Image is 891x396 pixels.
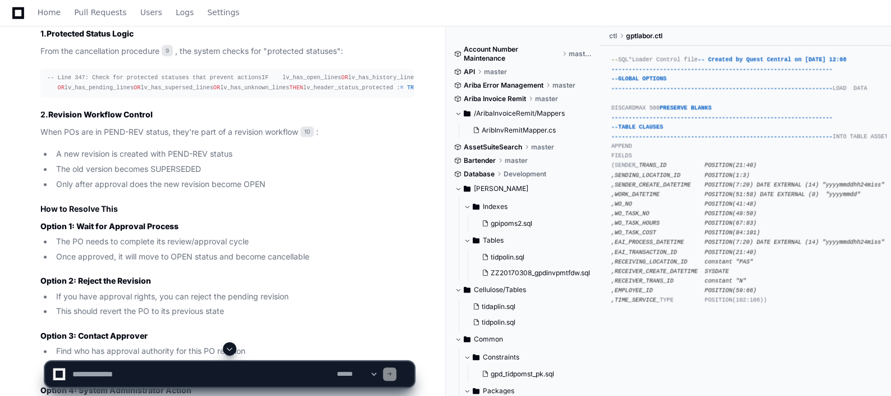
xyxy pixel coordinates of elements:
[474,109,565,118] span: /AribaInvoiceRemit/Mappers
[400,84,403,91] span: =
[40,331,148,340] strong: Option 3: Contact Approver
[176,9,194,16] span: Logs
[464,81,543,90] span: Ariba Error Management
[491,268,590,277] span: ZZ20170308_gpdinvpmtfdw.sql
[40,203,414,215] h2: How to Resolve This
[162,45,173,56] span: 9
[455,281,592,299] button: Cellulose/Tables
[552,81,575,90] span: master
[473,234,479,247] svg: Directory
[207,9,239,16] span: Settings
[57,84,64,91] span: OR
[482,318,515,327] span: tidpolin.sql
[535,94,558,103] span: master
[464,45,560,63] span: Account Number Maintenance
[213,84,220,91] span: OR
[455,180,592,198] button: [PERSON_NAME]
[611,55,880,305] div: SQL*Loader Control file LOAD DATA DISCARDMAX 500 INTO TABLE ASSETSUITE.GPTLABOR APPEND FIELDS (SE...
[464,107,470,120] svg: Directory
[40,126,414,139] p: When POs are in PEND-REV status, they're part of a revision workflow :
[53,235,414,248] li: The PO needs to complete its review/approval cycle
[48,110,153,119] strong: Revision Workflow Control
[491,219,532,228] span: gpipoms2.sql
[483,236,504,245] span: Tables
[40,276,151,285] strong: Option 2: Reject the Revision
[464,283,470,297] svg: Directory
[407,84,421,91] span: TRUE
[341,74,348,81] span: OR
[53,251,414,263] li: Once approved, it will move to OPEN status and become cancellable
[474,335,503,344] span: Common
[464,67,475,76] span: API
[47,29,134,38] strong: Protected Status Logic
[611,56,618,63] span: --
[611,124,833,140] span: --TABLE CLAUSES ----------------------------------------------------------------
[300,126,314,138] span: 10
[53,148,414,161] li: A new revision is created with PEND-REV status
[40,45,414,58] p: From the cancellation procedure , the system checks for "protected statuses":
[477,216,590,231] button: gpipoms2.sql
[531,143,554,152] span: master
[464,94,526,103] span: Ariba Invoice Remit
[477,249,590,265] button: tidpolin.sql
[477,265,590,281] button: ZZ20170308_gpdinvpmtfdw.sql
[483,202,508,211] span: Indexes
[611,104,833,121] span: PRESERVE BLANKS ----------------------------------------------------------------
[464,231,597,249] button: Tables
[40,28,414,39] h3: 1.
[468,315,585,330] button: tidpolin.sql
[468,299,585,315] button: tidaplin.sql
[504,170,546,179] span: Development
[74,9,126,16] span: Pull Requests
[611,56,847,72] span: -- Created by Quest Central on [DATE] 12:08 -----------------------------------------------------...
[53,163,414,176] li: The old version becomes SUPERSEDED
[609,31,617,40] span: ctl
[464,333,470,346] svg: Directory
[464,143,522,152] span: AssetSuiteSearch
[53,305,414,318] li: This should revert the PO to its previous state
[464,198,597,216] button: Indexes
[40,221,179,231] strong: Option 1: Wait for Approval Process
[47,74,262,81] span: -- Line 347: Check for protected statuses that prevent actions
[455,330,592,348] button: Common
[482,126,556,135] span: AribInvRemitMapper.cs
[40,109,414,120] h3: 2.
[482,302,515,311] span: tidaplin.sql
[569,49,591,58] span: master
[464,182,470,195] svg: Directory
[464,156,496,165] span: Bartender
[47,73,407,92] div: IF lv_has_open_lines lv_has_history_lines lv_has_pendrev_lines lv_has_pending_lines lv_has_supers...
[455,104,592,122] button: /AribaInvoiceRemit/Mappers
[473,200,479,213] svg: Directory
[626,31,662,40] span: gptlabor.ctl
[53,178,414,191] li: Only after approval does the new revision become OPEN
[464,170,495,179] span: Database
[474,285,526,294] span: Cellulose/Tables
[53,290,414,303] li: If you have approval rights, you can reject the pending revision
[140,9,162,16] span: Users
[611,162,885,303] span: _TRANS_ID POSITION(21:40) ,SENDING_LOCATION_ID POSITION(1:3) ,SENDER_CREATE_DATETIME POSITION(7:2...
[474,184,528,193] span: [PERSON_NAME]
[468,122,585,138] button: AribInvRemitMapper.cs
[134,84,140,91] span: OR
[484,67,507,76] span: master
[505,156,528,165] span: master
[38,9,61,16] span: Home
[611,75,833,92] span: --GLOBAL OPTIONS ----------------------------------------------------------------
[289,84,303,91] span: THEN
[491,253,524,262] span: tidpolin.sql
